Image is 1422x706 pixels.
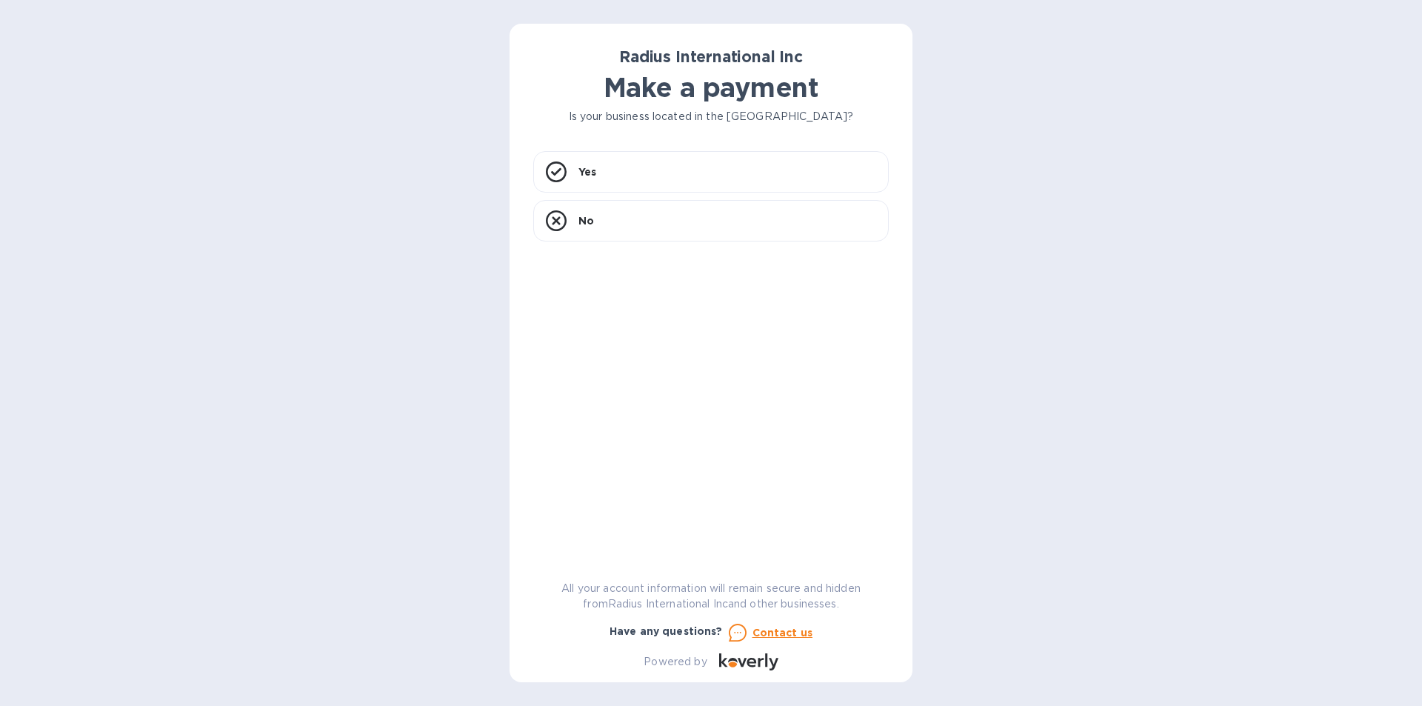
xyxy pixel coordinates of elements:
p: All your account information will remain secure and hidden from Radius International Inc and othe... [533,581,889,612]
p: No [578,213,594,228]
b: Radius International Inc [619,47,803,66]
p: Yes [578,164,596,179]
h1: Make a payment [533,72,889,103]
u: Contact us [752,627,813,639]
p: Is your business located in the [GEOGRAPHIC_DATA]? [533,109,889,124]
p: Powered by [644,654,707,670]
b: Have any questions? [610,625,723,637]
